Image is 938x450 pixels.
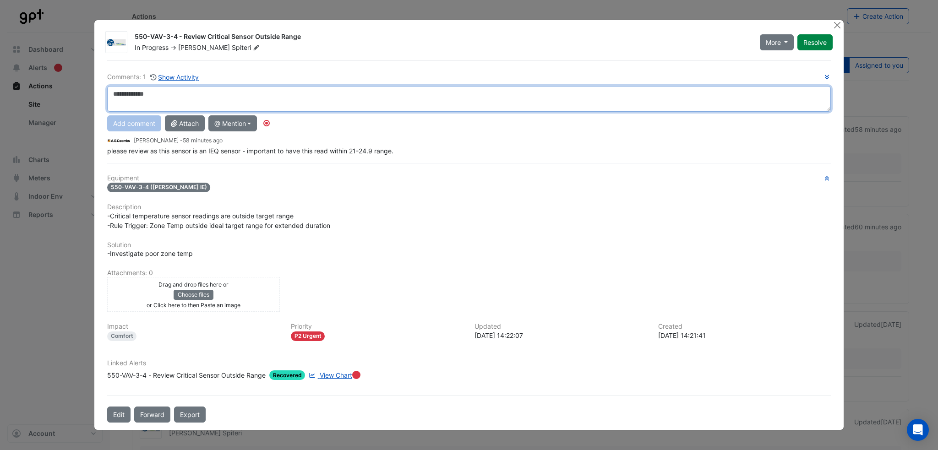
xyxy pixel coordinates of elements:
[107,359,831,367] h6: Linked Alerts
[106,38,127,47] img: D&E Air Conditioning
[107,249,193,257] span: -Investigate poor zone temp
[658,323,831,331] h6: Created
[797,34,833,50] button: Resolve
[107,136,130,146] img: AG Coombs
[107,147,393,155] span: please review as this sensor is an IEQ sensor - important to have this read within 21-24.9 range.
[107,183,211,192] span: 550-VAV-3-4 ([PERSON_NAME] IE)
[158,281,229,288] small: Drag and drop files here or
[134,407,170,423] button: Forward
[208,115,257,131] button: @ Mention
[262,119,271,127] div: Tooltip anchor
[178,43,230,51] span: [PERSON_NAME]
[232,43,262,52] span: Spiteri
[174,290,213,300] button: Choose files
[907,419,929,441] div: Open Intercom Messenger
[135,43,169,51] span: In Progress
[107,203,831,211] h6: Description
[107,241,831,249] h6: Solution
[760,34,794,50] button: More
[134,136,223,145] small: [PERSON_NAME] -
[170,43,176,51] span: ->
[269,370,305,380] span: Recovered
[107,174,831,182] h6: Equipment
[107,331,137,341] div: Comfort
[174,407,206,423] a: Export
[165,115,205,131] button: Attach
[147,302,240,309] small: or Click here to then Paste an image
[658,331,831,340] div: [DATE] 14:21:41
[150,72,200,82] button: Show Activity
[183,137,223,144] span: 2025-09-18 14:22:07
[832,20,842,30] button: Close
[352,371,360,379] div: Tooltip anchor
[107,323,280,331] h6: Impact
[474,323,647,331] h6: Updated
[320,371,352,379] span: View Chart
[766,38,781,47] span: More
[107,407,131,423] button: Edit
[307,370,352,380] a: View Chart
[291,331,325,341] div: P2 Urgent
[474,331,647,340] div: [DATE] 14:22:07
[107,212,330,229] span: -Critical temperature sensor readings are outside target range -Rule Trigger: Zone Temp outside i...
[107,269,831,277] h6: Attachments: 0
[107,72,200,82] div: Comments: 1
[291,323,464,331] h6: Priority
[107,370,266,380] div: 550-VAV-3-4 - Review Critical Sensor Outside Range
[135,32,749,43] div: 550-VAV-3-4 - Review Critical Sensor Outside Range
